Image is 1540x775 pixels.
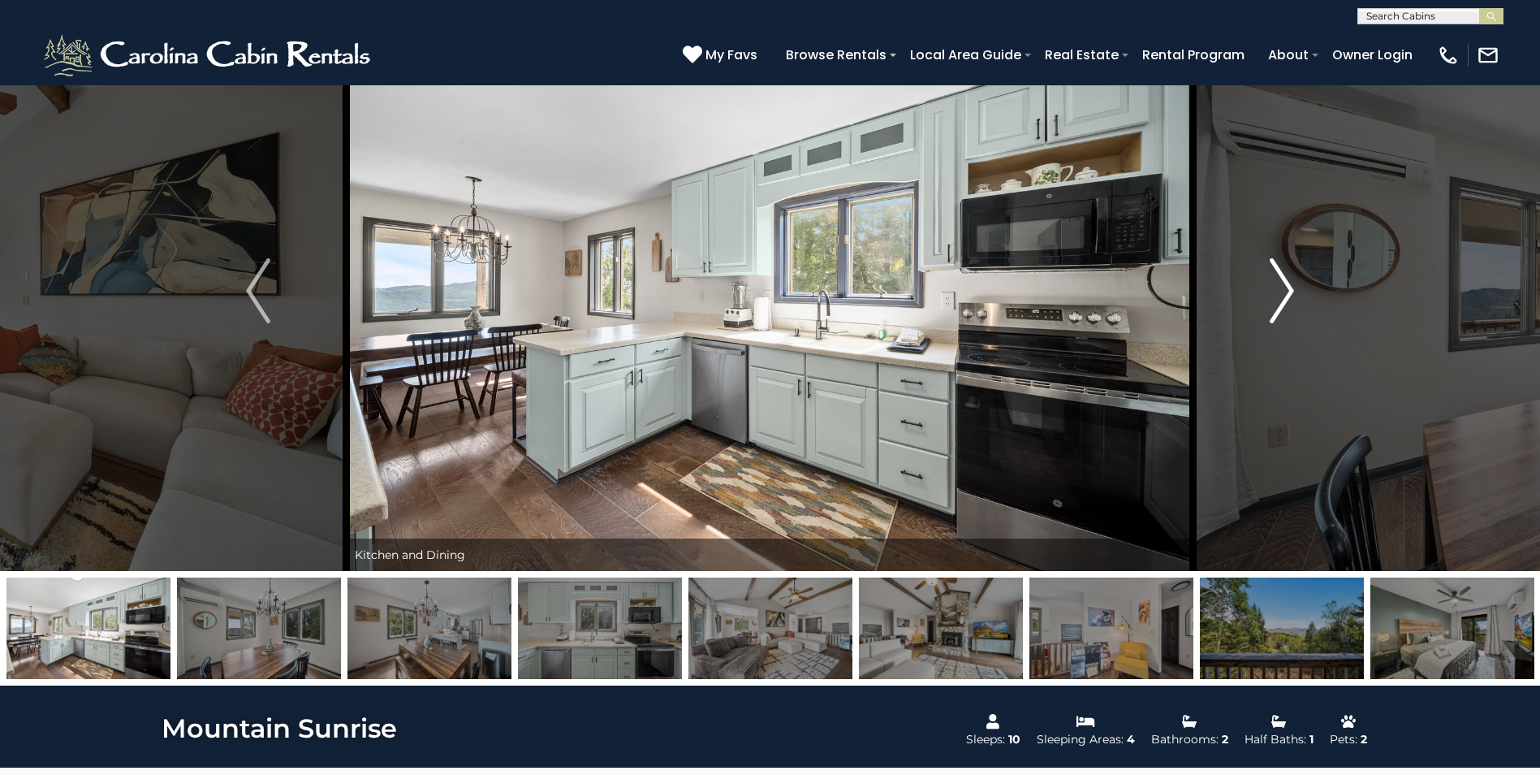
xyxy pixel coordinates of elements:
[347,539,1193,571] div: Kitchen and Dining
[1324,41,1421,69] a: Owner Login
[1370,578,1534,679] img: 169529902
[1260,41,1317,69] a: About
[177,578,341,679] img: 169529913
[1037,41,1127,69] a: Real Estate
[1029,578,1193,679] img: 169529920
[1437,44,1460,67] img: phone-regular-white.png
[1477,44,1499,67] img: mail-regular-white.png
[170,11,347,571] button: Previous
[518,578,682,679] img: 169529911
[1134,41,1253,69] a: Rental Program
[6,578,170,679] img: 169529909
[778,41,895,69] a: Browse Rentals
[859,578,1023,679] img: 169529929
[688,578,852,679] img: 169529925
[1200,578,1364,679] img: 169529888
[1270,258,1294,323] img: arrow
[347,578,511,679] img: 169529917
[41,31,377,80] img: White-1-2.png
[683,45,761,66] a: My Favs
[246,258,270,323] img: arrow
[705,45,757,65] span: My Favs
[902,41,1029,69] a: Local Area Guide
[1193,11,1370,571] button: Next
